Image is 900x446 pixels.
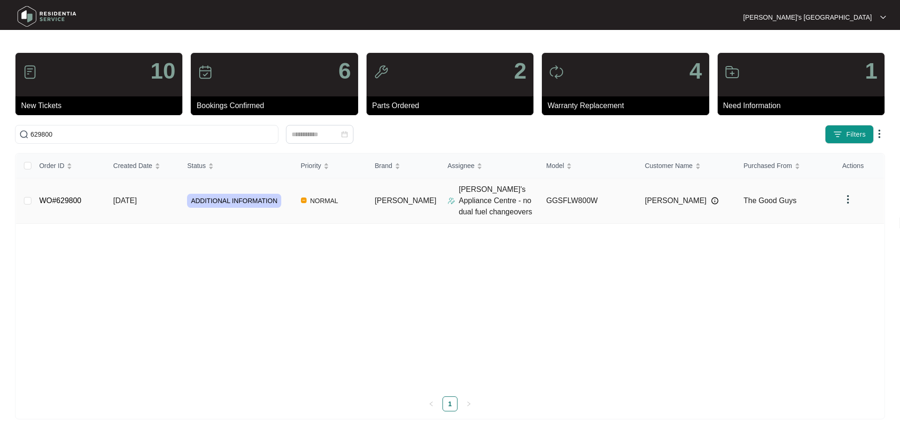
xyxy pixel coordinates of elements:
p: [PERSON_NAME]'s Appliance Centre - no dual fuel changeovers [459,184,539,218]
span: NORMAL [307,195,342,206]
span: Created Date [113,161,152,171]
p: 4 [690,60,702,82]
img: icon [22,65,37,80]
button: left [424,396,439,411]
th: Order ID [32,154,106,178]
button: filter iconFilters [825,125,874,144]
span: Purchased From [743,161,792,171]
p: 1 [865,60,877,82]
span: Priority [301,161,322,171]
span: left [428,401,434,407]
th: Customer Name [637,154,736,178]
th: Actions [835,154,884,178]
span: Customer Name [645,161,693,171]
span: Model [546,161,564,171]
p: 2 [514,60,526,82]
th: Priority [293,154,367,178]
span: Brand [375,161,392,171]
input: Search by Order Id, Assignee Name, Customer Name, Brand and Model [30,129,274,139]
img: icon [198,65,213,80]
th: Brand [367,154,440,178]
th: Status [180,154,293,178]
p: 6 [338,60,351,82]
span: Order ID [39,161,65,171]
img: icon [725,65,740,80]
p: Bookings Confirmed [196,100,358,111]
p: 10 [150,60,175,82]
button: right [461,396,476,411]
a: 1 [443,397,457,411]
span: Status [187,161,206,171]
a: WO#629800 [39,197,82,205]
th: Assignee [440,154,539,178]
p: [PERSON_NAME]'s [GEOGRAPHIC_DATA] [743,13,872,22]
span: ADDITIONAL INFORMATION [187,194,281,208]
img: Info icon [711,197,719,205]
img: icon [374,65,389,80]
li: Previous Page [424,396,439,411]
p: New Tickets [21,100,182,111]
img: dropdown arrow [880,15,886,20]
th: Model [539,154,637,178]
th: Created Date [106,154,180,178]
span: right [466,401,472,407]
li: Next Page [461,396,476,411]
span: Filters [846,130,866,139]
p: Warranty Replacement [547,100,709,111]
img: Assigner Icon [448,197,455,205]
img: residentia service logo [14,2,80,30]
img: search-icon [19,130,29,139]
span: [DATE] [113,197,137,205]
th: Purchased From [736,154,835,178]
img: dropdown arrow [874,128,885,139]
span: The Good Guys [743,197,796,205]
span: [PERSON_NAME] [375,197,436,205]
span: Assignee [448,161,475,171]
img: dropdown arrow [842,194,854,205]
img: filter icon [833,130,842,139]
p: Need Information [723,100,885,111]
img: Vercel Logo [301,197,307,203]
span: [PERSON_NAME] [645,195,707,206]
td: GGSFLW800W [539,178,637,224]
li: 1 [442,396,457,411]
img: icon [549,65,564,80]
p: Parts Ordered [372,100,533,111]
